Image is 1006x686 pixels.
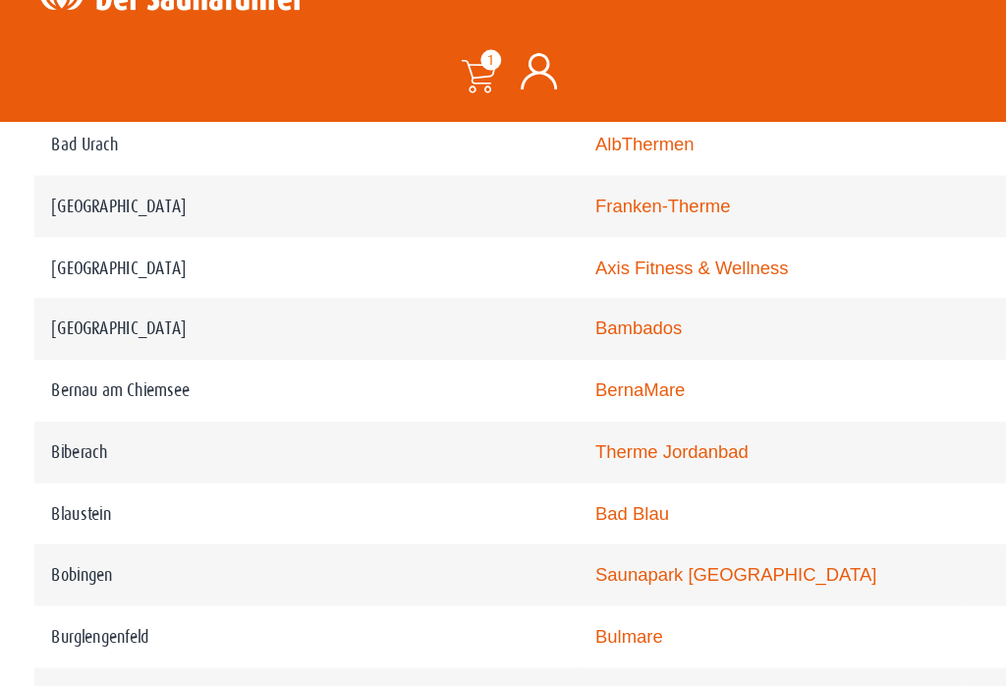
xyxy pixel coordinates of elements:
[828,379,977,432] td: 84
[511,503,574,520] a: Bad Blau
[511,608,569,625] a: Bulmare
[29,221,496,274] td: [GEOGRAPHIC_DATA]
[29,591,496,644] td: Burglengenfeld
[511,661,565,678] a: Aquaria
[29,379,496,432] td: Bernau am Chiemsee
[828,591,977,644] td: 100
[511,186,595,202] a: AlbThermen
[828,538,977,591] td: 96
[828,432,977,486] td: 88
[511,239,627,256] a: Franken-Therme
[29,538,496,591] td: Bobingen
[29,432,496,486] td: Biberach
[29,274,496,327] td: [GEOGRAPHIC_DATA]
[828,486,977,539] td: 92
[29,168,496,221] td: Bad Urach
[511,555,753,572] a: Saunapark [GEOGRAPHIC_DATA]
[511,344,586,361] a: Bambados
[828,274,977,327] td: 76
[828,221,977,274] td: 72
[828,168,977,221] td: 68
[511,450,643,467] a: Therme Jordanbad
[511,292,677,309] a: Axis Fitness & Wellness
[413,113,430,131] span: 1
[511,397,587,414] a: BernaMare
[29,326,496,379] td: [GEOGRAPHIC_DATA]
[828,326,977,379] td: 80
[29,486,496,539] td: Blaustein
